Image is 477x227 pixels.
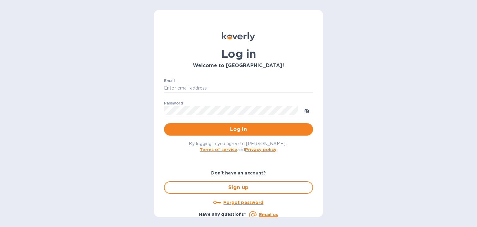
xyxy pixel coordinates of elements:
h1: Log in [164,47,313,60]
span: Sign up [170,184,307,191]
label: Email [164,79,175,83]
span: By logging in you agree to [PERSON_NAME]'s and . [189,141,288,152]
button: Log in [164,123,313,136]
h3: Welcome to [GEOGRAPHIC_DATA]! [164,63,313,69]
u: Forgot password [223,200,263,205]
button: Sign up [164,181,313,194]
input: Enter email address [164,84,313,93]
a: Privacy policy [245,147,276,152]
span: Log in [169,126,308,133]
a: Terms of service [200,147,237,152]
label: Password [164,101,183,105]
button: toggle password visibility [301,104,313,117]
a: Email us [259,212,278,217]
img: Koverly [222,32,255,41]
b: Have any questions? [199,212,247,217]
b: Don't have an account? [211,170,266,175]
